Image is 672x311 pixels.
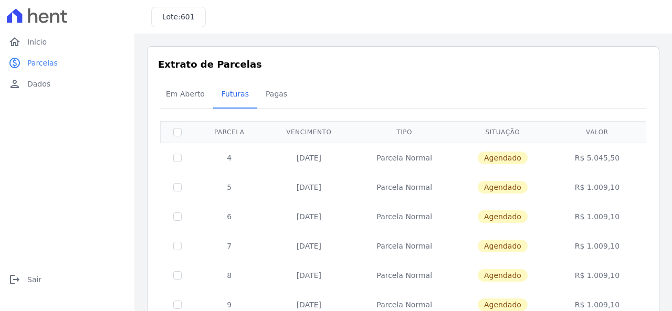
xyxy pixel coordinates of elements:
td: 6 [194,202,265,231]
td: 4 [194,143,265,173]
td: 7 [194,231,265,261]
td: [DATE] [265,143,354,173]
span: Dados [27,79,50,89]
td: Parcela Normal [353,143,455,173]
th: Tipo [353,121,455,143]
a: personDados [4,73,130,94]
td: R$ 1.009,10 [550,202,645,231]
i: person [8,78,21,90]
a: homeInício [4,31,130,52]
i: home [8,36,21,48]
span: Futuras [215,83,255,104]
a: Pagas [257,81,296,109]
span: Agendado [478,181,528,194]
td: [DATE] [265,202,354,231]
i: logout [8,273,21,286]
td: [DATE] [265,261,354,290]
span: Agendado [478,269,528,282]
td: Parcela Normal [353,231,455,261]
h3: Extrato de Parcelas [158,57,648,71]
span: Agendado [478,240,528,252]
td: R$ 1.009,10 [550,231,645,261]
td: 5 [194,173,265,202]
a: Futuras [213,81,257,109]
td: R$ 1.009,10 [550,173,645,202]
span: Agendado [478,298,528,311]
span: Agendado [478,152,528,164]
span: 601 [181,13,195,21]
span: Pagas [259,83,293,104]
span: Em Aberto [160,83,211,104]
span: Parcelas [27,58,58,68]
td: Parcela Normal [353,261,455,290]
th: Vencimento [265,121,354,143]
td: [DATE] [265,173,354,202]
a: paidParcelas [4,52,130,73]
span: Sair [27,274,41,285]
a: logoutSair [4,269,130,290]
h3: Lote: [162,12,195,23]
th: Situação [455,121,550,143]
td: R$ 1.009,10 [550,261,645,290]
td: Parcela Normal [353,173,455,202]
th: Parcela [194,121,265,143]
td: [DATE] [265,231,354,261]
span: Agendado [478,210,528,223]
th: Valor [550,121,645,143]
td: R$ 5.045,50 [550,143,645,173]
td: 8 [194,261,265,290]
span: Início [27,37,47,47]
i: paid [8,57,21,69]
td: Parcela Normal [353,202,455,231]
a: Em Aberto [157,81,213,109]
